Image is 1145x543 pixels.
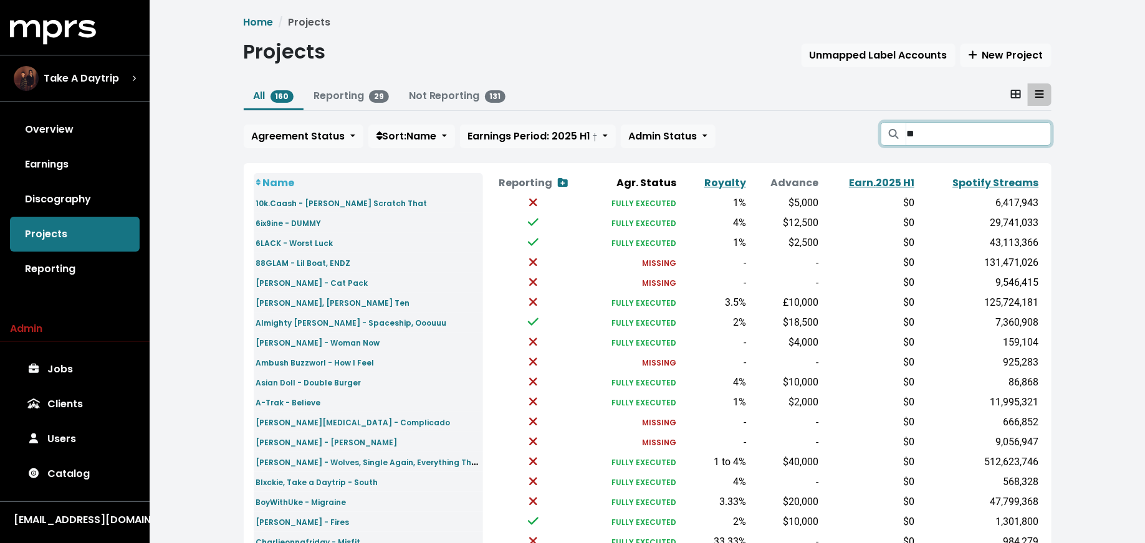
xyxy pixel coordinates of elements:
td: $0 [821,213,917,233]
small: FULLY EXECUTED [611,318,676,328]
td: 2% [679,313,749,333]
td: 568,328 [917,472,1041,492]
td: 1% [679,392,749,412]
span: Agreement Status [252,129,345,143]
td: - [679,412,749,432]
td: 9,056,947 [917,432,1041,452]
td: 1% [679,193,749,213]
small: [PERSON_NAME] - Wolves, Single Again, Everything That's Missing [256,455,519,469]
td: 9,546,415 [917,273,1041,293]
td: $0 [821,392,917,412]
a: 10k.Caash - [PERSON_NAME] Scratch That [256,196,428,210]
a: [PERSON_NAME] - [PERSON_NAME] [256,435,398,449]
small: Ambush Buzzworl - How I Feel [256,357,375,368]
td: $0 [821,333,917,352]
a: Jobs [10,352,140,387]
th: Name [254,173,484,193]
a: 88GLAM - Lil Boat, ENDZ [256,255,351,270]
td: - [679,333,749,352]
svg: Card View [1011,89,1021,99]
small: FULLY EXECUTED [611,338,676,348]
td: 2% [679,512,749,532]
small: MISSING [642,437,676,448]
span: $18,500 [783,316,818,328]
small: Almighty [PERSON_NAME] - Spaceship, Ooouuu [256,318,447,328]
td: - [749,472,821,492]
button: Admin Status [621,125,716,148]
a: Reporting29 [314,88,389,103]
td: 512,623,746 [917,452,1041,472]
a: Earn.2025 H1 [849,176,914,190]
small: MISSING [642,258,676,268]
td: $0 [821,273,917,293]
span: $4,000 [788,336,818,348]
span: £10,000 [783,296,818,308]
a: 6ix9ine - DUMMY [256,215,322,230]
a: Earnings [10,147,140,182]
h1: Projects [244,40,326,64]
small: Blxckie, Take a Daytrip - South [256,477,378,488]
td: 3.5% [679,293,749,313]
a: mprs logo [10,24,96,39]
a: [PERSON_NAME] - Woman Now [256,335,380,349]
td: $0 [821,372,917,392]
td: $0 [821,412,917,432]
td: $0 [821,193,917,213]
td: 4% [679,372,749,392]
td: $0 [821,492,917,512]
small: FULLY EXECUTED [611,517,676,527]
a: Ambush Buzzworl - How I Feel [256,355,375,369]
small: [PERSON_NAME] - Woman Now [256,338,380,348]
button: Unmapped Label Accounts [802,44,956,67]
svg: Table View [1035,89,1044,99]
a: Users [10,422,140,456]
a: BoyWithUke - Migraine [256,494,347,509]
td: - [679,253,749,273]
small: FULLY EXECUTED [611,377,676,388]
td: 29,741,033 [917,213,1041,233]
span: $2,500 [788,237,818,248]
small: FULLY EXECUTED [611,198,676,209]
small: [PERSON_NAME] - Cat Pack [256,278,368,288]
small: FULLY EXECUTED [611,397,676,408]
span: $40,000 [783,456,818,468]
span: 131 [485,90,506,103]
td: 159,104 [917,333,1041,352]
td: 3.33% [679,492,749,512]
a: Not Reporting131 [409,88,506,103]
a: Home [244,15,274,29]
th: Reporting [483,173,583,193]
span: 160 [271,90,294,103]
td: $0 [821,253,917,273]
li: Projects [274,15,331,30]
small: 88GLAM - Lil Boat, ENDZ [256,258,351,268]
small: FULLY EXECUTED [611,497,676,508]
a: 6LACK - Worst Luck [256,235,333,250]
th: Advance [749,173,821,193]
button: Earnings Period: 2025 H1 † [460,125,616,148]
td: - [679,432,749,452]
small: 10k.Caash - [PERSON_NAME] Scratch That [256,198,428,209]
td: - [749,273,821,293]
a: Blxckie, Take a Daytrip - South [256,475,378,489]
small: FULLY EXECUTED [611,218,676,229]
button: New Project [961,44,1052,67]
td: $0 [821,293,917,313]
span: $20,000 [783,496,818,508]
small: FULLY EXECUTED [611,238,676,248]
small: 6ix9ine - DUMMY [256,218,322,229]
td: $0 [821,512,917,532]
div: [EMAIL_ADDRESS][DOMAIN_NAME] [14,512,136,527]
button: [EMAIL_ADDRESS][DOMAIN_NAME] [10,512,140,528]
span: Take A Daytrip [44,71,119,86]
td: $0 [821,432,917,452]
a: Clients [10,387,140,422]
span: Earnings Period: 2025 H1 [468,129,598,143]
td: $0 [821,472,917,492]
td: 131,471,026 [917,253,1041,273]
span: $5,000 [788,197,818,209]
td: $0 [821,313,917,333]
span: $10,000 [783,376,818,388]
td: - [749,432,821,452]
button: Sort:Name [368,125,455,148]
